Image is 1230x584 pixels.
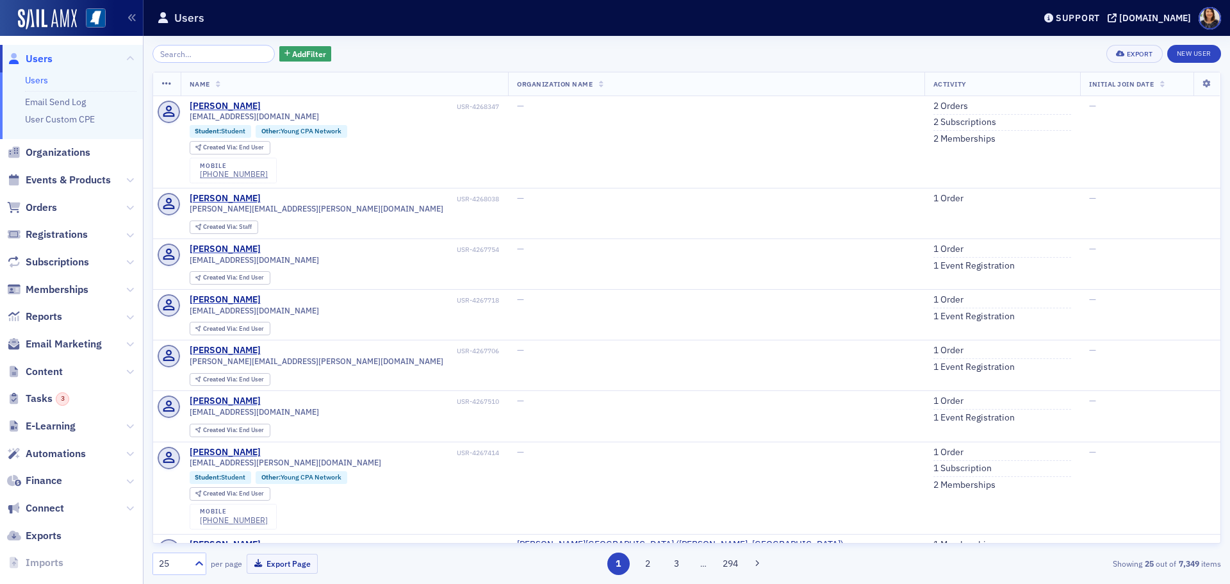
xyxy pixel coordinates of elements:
span: Alcorn State University (Lorman, MS) [517,539,844,551]
a: [PERSON_NAME] [190,101,261,112]
div: [DOMAIN_NAME] [1119,12,1191,24]
a: Users [25,74,48,86]
div: 25 [159,557,187,571]
a: 1 Subscription [933,463,992,474]
div: End User [203,274,264,281]
span: Events & Products [26,173,111,187]
span: — [517,294,524,305]
div: Created Via: End User [190,322,270,335]
span: … [694,558,712,569]
div: Staff [203,224,252,231]
div: Created Via: End User [190,487,270,501]
span: [EMAIL_ADDRESS][DOMAIN_NAME] [190,255,319,265]
a: Imports [7,556,63,570]
a: 1 Membership [933,539,991,551]
a: Student:Student [195,473,245,481]
span: — [1089,344,1096,356]
button: Export Page [247,554,318,574]
a: 2 Subscriptions [933,117,996,128]
span: Created Via : [203,375,239,383]
div: Export [1127,51,1153,58]
span: Subscriptions [26,255,89,269]
div: End User [203,376,264,383]
span: — [1089,395,1096,406]
span: Add Filter [292,48,326,60]
span: — [517,344,524,356]
a: User Custom CPE [25,113,95,125]
a: 1 Order [933,396,963,407]
a: New User [1167,45,1221,63]
div: Created Via: End User [190,141,270,154]
a: [PERSON_NAME] [190,447,261,458]
div: [PERSON_NAME] [190,539,261,551]
a: [PERSON_NAME] [190,244,261,255]
span: Finance [26,474,62,488]
span: [EMAIL_ADDRESS][DOMAIN_NAME] [190,112,319,121]
label: per page [211,558,242,569]
strong: 7,349 [1176,558,1201,569]
span: — [1089,100,1096,112]
a: Finance [7,474,62,488]
a: E-Learning [7,419,76,433]
div: Created Via: End User [190,271,270,285]
div: End User [203,427,264,434]
span: Created Via : [203,426,239,434]
a: Email Send Log [25,96,86,108]
span: Automations [26,447,86,461]
span: [PERSON_NAME][EMAIL_ADDRESS][PERSON_NAME][DOMAIN_NAME] [190,204,443,213]
a: 1 Order [933,244,963,255]
span: Orders [26,201,57,215]
span: Imports [26,556,63,570]
div: USR-4267510 [263,397,499,406]
a: [PERSON_NAME] [190,294,261,306]
span: Activity [933,79,967,88]
span: Memberships [26,283,88,297]
div: Student: [190,471,252,484]
div: End User [203,144,264,151]
span: Content [26,365,63,379]
span: Tasks [26,392,69,406]
div: End User [203,490,264,497]
a: Tasks3 [7,392,69,406]
a: 1 Order [933,345,963,356]
a: View Homepage [77,8,106,30]
a: Content [7,365,63,379]
span: Created Via : [203,143,239,151]
a: Orders [7,201,57,215]
span: Name [190,79,210,88]
span: Other : [261,126,281,135]
span: [EMAIL_ADDRESS][DOMAIN_NAME] [190,306,319,315]
img: SailAMX [86,8,106,28]
a: Subscriptions [7,255,89,269]
span: Initial Join Date [1089,79,1154,88]
a: Users [7,52,53,66]
span: Organization Name [517,79,593,88]
a: Other:Young CPA Network [261,473,341,481]
strong: 25 [1142,558,1156,569]
button: AddFilter [279,46,332,62]
div: USR-4267414 [263,449,499,457]
a: Reports [7,310,62,324]
div: End User [203,326,264,333]
a: Exports [7,529,61,543]
a: Student:Student [195,127,245,135]
span: Student : [195,472,221,481]
a: 1 Event Registration [933,362,1015,373]
span: Created Via : [203,324,239,333]
span: — [517,395,524,406]
div: [PERSON_NAME] [190,396,261,407]
a: [PHONE_NUMBER] [200,515,268,525]
div: USR-4267754 [263,246,499,254]
div: mobile [200,508,268,515]
span: — [1089,446,1096,458]
img: SailAMX [18,9,77,29]
div: USR-4267319 [263,541,499,549]
button: 2 [636,553,659,575]
a: 1 Event Registration [933,260,1015,272]
span: — [517,192,524,204]
a: 2 Memberships [933,480,996,491]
